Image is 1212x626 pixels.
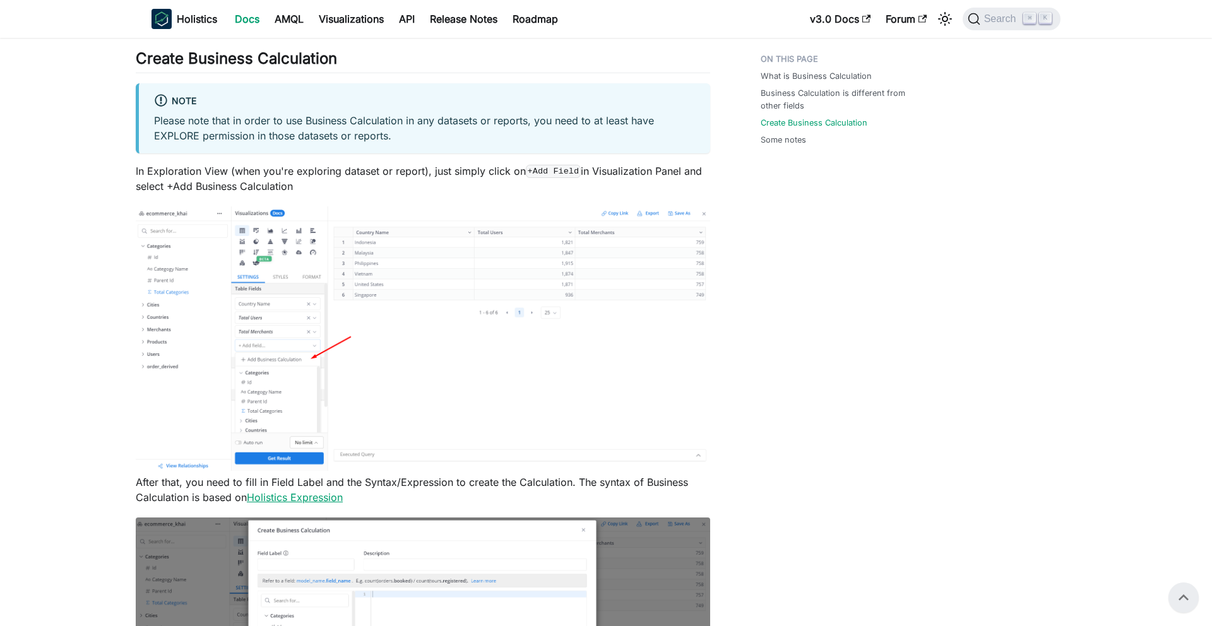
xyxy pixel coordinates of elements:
div: Note [154,93,695,110]
code: +Add Field [526,165,581,177]
img: Holistics [151,9,172,29]
a: API [391,9,422,29]
a: AMQL [267,9,311,29]
a: Business Calculation is different from other fields [761,87,924,111]
a: What is Business Calculation [761,70,872,82]
p: In Exploration View (when you're exploring dataset or report), just simply click on in Visualizat... [136,163,710,194]
button: Scroll back to top [1168,582,1199,613]
kbd: K [1039,13,1052,24]
span: Search [980,13,1024,25]
a: v3.0 Docs [802,9,878,29]
a: Forum [878,9,934,29]
kbd: ⌘ [1023,13,1036,24]
button: Switch between dark and light mode (currently light mode) [935,9,955,29]
a: Create Business Calculation [761,117,867,129]
a: Release Notes [422,9,505,29]
p: Please note that in order to use Business Calculation in any datasets or reports, you need to at ... [154,113,695,143]
a: Roadmap [505,9,566,29]
p: After that, you need to fill in Field Label and the Syntax/Expression to create the Calculation. ... [136,475,710,505]
button: Search (Command+K) [963,8,1060,30]
a: Docs [227,9,267,29]
img: Add Business Calculation [136,206,710,471]
h2: Create Business Calculation [136,49,710,73]
a: Holistics Expression [247,491,343,504]
a: HolisticsHolistics [151,9,217,29]
a: Visualizations [311,9,391,29]
b: Holistics [177,11,217,27]
a: Some notes [761,134,806,146]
